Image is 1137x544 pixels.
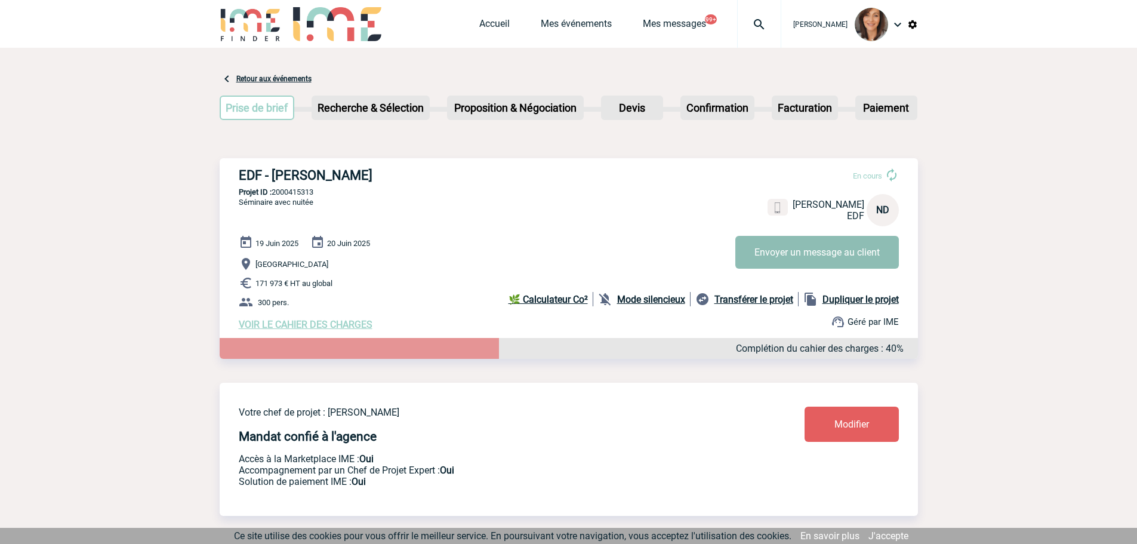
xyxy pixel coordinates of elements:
span: Séminaire avec nuitée [239,198,313,207]
span: 171 973 € HT au global [255,279,332,288]
b: Transférer le projet [714,294,793,305]
b: Oui [352,476,366,487]
p: Proposition & Négociation [448,97,583,119]
img: file_copy-black-24dp.png [803,292,818,306]
button: 99+ [705,14,717,24]
a: Accueil [479,18,510,35]
span: ND [876,204,889,216]
p: Conformité aux process achat client, Prise en charge de la facturation, Mutualisation de plusieur... [239,476,734,487]
button: Envoyer un message au client [735,236,899,269]
span: EDF [847,210,864,222]
b: Oui [440,465,454,476]
p: Prestation payante [239,465,734,476]
b: Mode silencieux [617,294,685,305]
span: Géré par IME [848,316,899,327]
span: [GEOGRAPHIC_DATA] [255,260,328,269]
p: Facturation [773,97,837,119]
p: Devis [602,97,662,119]
img: support.png [831,315,845,329]
a: J'accepte [868,530,908,542]
b: Dupliquer le projet [822,294,899,305]
h3: EDF - [PERSON_NAME] [239,168,597,183]
span: Modifier [834,419,869,430]
p: Recherche & Sélection [313,97,429,119]
span: Ce site utilise des cookies pour vous offrir le meilleur service. En poursuivant votre navigation... [234,530,791,542]
span: En cours [853,171,882,180]
a: VOIR LE CAHIER DES CHARGES [239,319,372,330]
b: Projet ID : [239,188,272,196]
p: 2000415313 [220,188,918,196]
img: portable.png [772,202,783,213]
span: 19 Juin 2025 [255,239,298,248]
img: 103585-1.jpg [855,8,888,41]
a: En savoir plus [800,530,859,542]
img: IME-Finder [220,7,282,41]
p: Confirmation [682,97,753,119]
p: Accès à la Marketplace IME : [239,453,734,465]
b: 🌿 Calculateur Co² [509,294,588,305]
p: Votre chef de projet : [PERSON_NAME] [239,407,734,418]
span: [PERSON_NAME] [793,199,864,210]
p: Prise de brief [221,97,294,119]
a: Retour aux événements [236,75,312,83]
a: Mes événements [541,18,612,35]
span: [PERSON_NAME] [793,20,848,29]
a: 🌿 Calculateur Co² [509,292,593,306]
b: Oui [359,453,374,465]
h4: Mandat confié à l'agence [239,429,377,444]
a: Mes messages [643,18,706,35]
p: Paiement [856,97,916,119]
span: 300 pers. [258,298,289,307]
span: 20 Juin 2025 [327,239,370,248]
